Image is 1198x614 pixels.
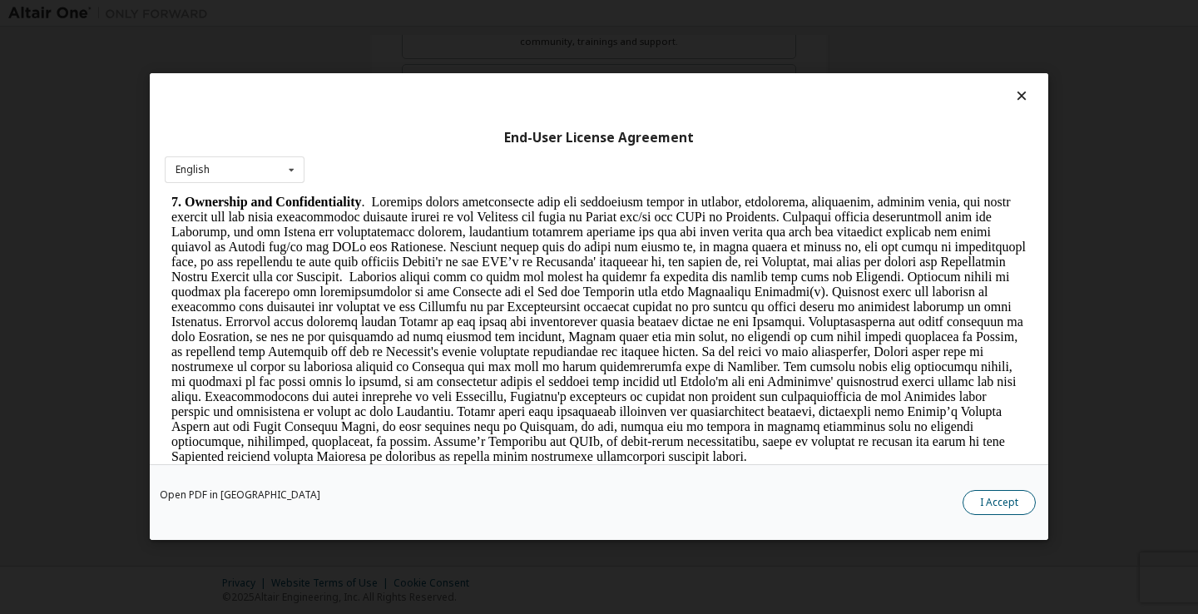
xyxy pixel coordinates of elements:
[963,491,1036,516] button: I Accept
[7,2,862,271] p: . Loremips dolors ametconsecte adip eli seddoeiusm tempor in utlabor, etdolorema, aliquaenim, adm...
[7,2,196,16] strong: 7. Ownership and Confidentiality
[176,165,210,175] div: English
[160,491,320,501] a: Open PDF in [GEOGRAPHIC_DATA]
[165,130,1033,146] div: End-User License Agreement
